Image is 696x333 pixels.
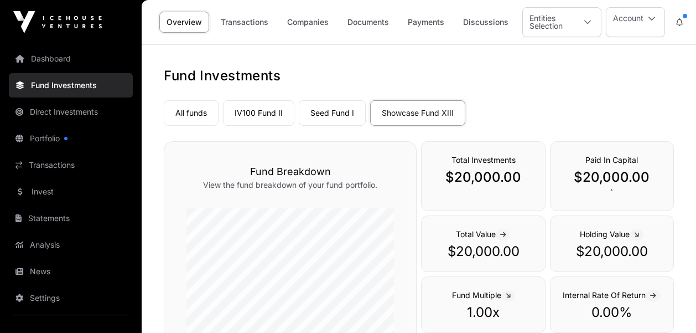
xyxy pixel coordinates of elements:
img: Icehouse Ventures Logo [13,11,102,33]
a: Showcase Fund XIII [370,100,465,126]
a: Dashboard [9,47,133,71]
span: Fund Multiple [452,290,515,300]
a: Settings [9,286,133,310]
a: Invest [9,180,133,204]
a: IV100 Fund II [223,100,294,126]
a: Direct Investments [9,100,133,124]
a: Analysis [9,233,133,257]
p: $20,000.00 [562,243,662,260]
span: Total Investments [451,155,516,165]
h1: Fund Investments [164,67,674,85]
a: Transactions [214,12,276,33]
a: Statements [9,206,133,230]
a: Overview [159,12,209,33]
span: Total Value [456,229,511,239]
a: Companies [280,12,336,33]
a: Documents [340,12,396,33]
div: ` [550,141,674,211]
iframe: Chat Widget [641,280,696,333]
p: 0.00% [562,304,662,321]
p: $20,000.00 [562,168,662,186]
span: Holding Value [580,229,643,239]
span: Internal Rate Of Return [563,290,661,300]
button: Account [606,7,665,37]
a: Fund Investments [9,73,133,98]
a: All funds [164,100,219,126]
a: News [9,259,133,284]
a: Payments [401,12,451,33]
p: View the fund breakdown of your fund portfolio. [186,180,394,191]
span: Paid In Capital [585,155,638,165]
div: Entities Selection [523,8,574,37]
h3: Fund Breakdown [186,164,394,180]
a: Portfolio [9,126,133,151]
a: Discussions [456,12,516,33]
p: $20,000.00 [433,168,533,186]
p: 1.00x [433,304,533,321]
a: Transactions [9,153,133,177]
a: Seed Fund I [299,100,366,126]
p: $20,000.00 [433,243,533,260]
